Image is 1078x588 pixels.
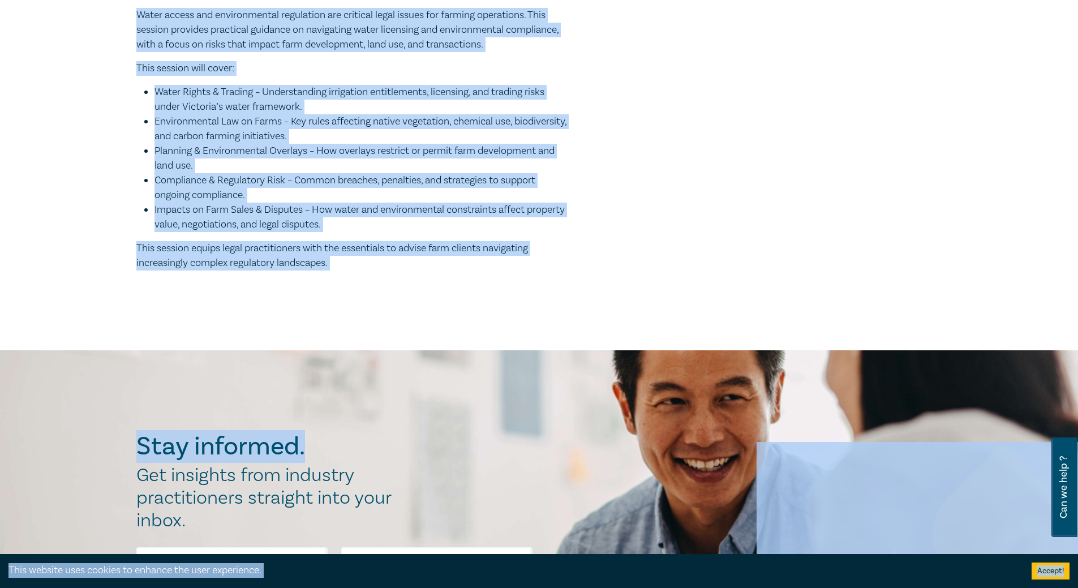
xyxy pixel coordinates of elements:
[154,173,566,203] li: Compliance & Regulatory Risk – Common breaches, penalties, and strategies to support ongoing comp...
[8,563,1015,578] div: This website uses cookies to enhance the user experience.
[136,432,403,461] h2: Stay informed.
[136,464,403,532] h2: Get insights from industry practitioners straight into your inbox.
[136,61,566,76] p: This session will cover:
[1058,444,1069,530] span: Can we help ?
[154,203,566,232] li: Impacts on Farm Sales & Disputes – How water and environmental constraints affect property value,...
[136,547,328,574] input: First Name*
[136,241,566,271] p: This session equips legal practitioners with the essentials to advise farm clients navigating inc...
[136,8,566,52] p: Water access and environmental regulation are critical legal issues for farming operations. This ...
[1032,563,1070,580] button: Accept cookies
[341,547,532,574] input: Last Name*
[154,85,566,114] li: Water Rights & Trading – Understanding irrigation entitlements, licensing, and trading risks unde...
[154,144,566,173] li: Planning & Environmental Overlays – How overlays restrict or permit farm development and land use.
[154,114,566,144] li: Environmental Law on Farms – Key rules affecting native vegetation, chemical use, biodiversity, a...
